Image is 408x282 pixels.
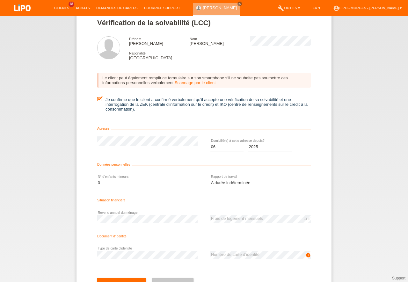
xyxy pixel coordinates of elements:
a: Support [392,276,405,280]
div: CHF [303,217,311,221]
span: 18 [69,2,74,7]
span: Nom [190,37,197,41]
a: close [237,2,242,6]
div: [PERSON_NAME] [129,36,190,46]
span: Document d’identité [97,235,128,238]
a: [PERSON_NAME] [203,5,237,10]
div: Le client peut également remplir ce formulaire sur son smartphone s‘il ne souhaite pas soumettre ... [97,73,311,88]
a: LIPO pay [6,13,38,18]
span: Adresse [97,127,111,130]
span: Données personnelles [97,163,132,166]
a: Achats [72,6,93,10]
i: account_circle [333,5,339,11]
a: Scannage par le client [175,80,216,85]
a: account_circleLIPO - Morges - [PERSON_NAME] ▾ [330,6,405,10]
span: Prénom [129,37,142,41]
div: [GEOGRAPHIC_DATA] [129,51,190,60]
i: info [306,253,311,258]
a: buildOutils ▾ [274,6,303,10]
i: close [238,2,241,5]
a: FR ▾ [310,6,324,10]
a: Demandes de cartes [93,6,141,10]
i: build [278,5,284,11]
a: Courriel Support [141,6,183,10]
span: Nationalité [129,51,146,55]
a: Clients [51,6,72,10]
h1: Vérification de la solvabilité (LCC) [97,19,311,27]
a: info [306,255,311,258]
label: Je confirme que le client a confirmé verbalement qu'il accepte une vérification de sa solvabilité... [97,97,311,112]
span: Situation financière [97,199,127,202]
div: [PERSON_NAME] [190,36,250,46]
